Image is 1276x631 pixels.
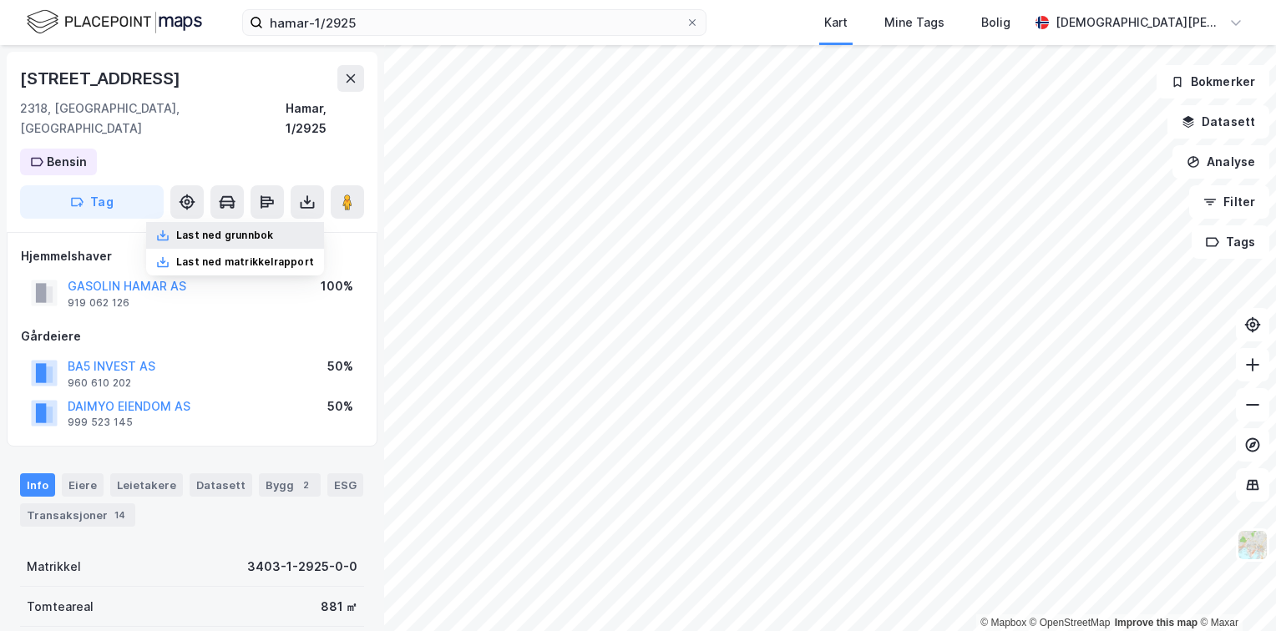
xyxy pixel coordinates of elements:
button: Bokmerker [1157,65,1269,98]
button: Tags [1192,225,1269,259]
div: Eiere [62,473,104,497]
div: Bolig [981,13,1010,33]
input: Søk på adresse, matrikkel, gårdeiere, leietakere eller personer [263,10,686,35]
div: 881 ㎡ [321,597,357,617]
img: Z [1237,529,1268,561]
div: 960 610 202 [68,376,131,390]
button: Filter [1189,185,1269,219]
div: Hamar, 1/2925 [286,98,364,139]
div: Kart [824,13,848,33]
div: Hjemmelshaver [21,246,363,266]
div: 14 [111,507,129,523]
div: Mine Tags [884,13,944,33]
div: ESG [327,473,363,497]
div: Tomteareal [27,597,94,617]
a: Mapbox [980,617,1026,628]
iframe: Chat Widget [1192,551,1276,631]
div: Leietakere [110,473,183,497]
button: Analyse [1172,145,1269,179]
div: 100% [321,276,353,296]
div: Info [20,473,55,497]
div: Transaksjoner [20,503,135,527]
div: 2318, [GEOGRAPHIC_DATA], [GEOGRAPHIC_DATA] [20,98,286,139]
div: Datasett [190,473,252,497]
div: Bensin [47,152,87,172]
div: [DEMOGRAPHIC_DATA][PERSON_NAME] [1056,13,1223,33]
div: 50% [327,396,353,416]
div: 50% [327,356,353,376]
div: [STREET_ADDRESS] [20,65,184,92]
div: Bygg [259,473,321,497]
img: logo.f888ab2527a4732fd821a326f86c7f29.svg [27,8,202,37]
div: Last ned matrikkelrapport [176,255,314,269]
div: 2 [297,477,314,493]
button: Tag [20,185,164,219]
button: Datasett [1167,105,1269,139]
div: 3403-1-2925-0-0 [247,557,357,577]
div: 999 523 145 [68,416,133,429]
a: OpenStreetMap [1030,617,1111,628]
div: Gårdeiere [21,326,363,346]
div: Last ned grunnbok [176,229,273,242]
div: 919 062 126 [68,296,129,310]
div: Kontrollprogram for chat [1192,551,1276,631]
div: Matrikkel [27,557,81,577]
a: Improve this map [1115,617,1198,628]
